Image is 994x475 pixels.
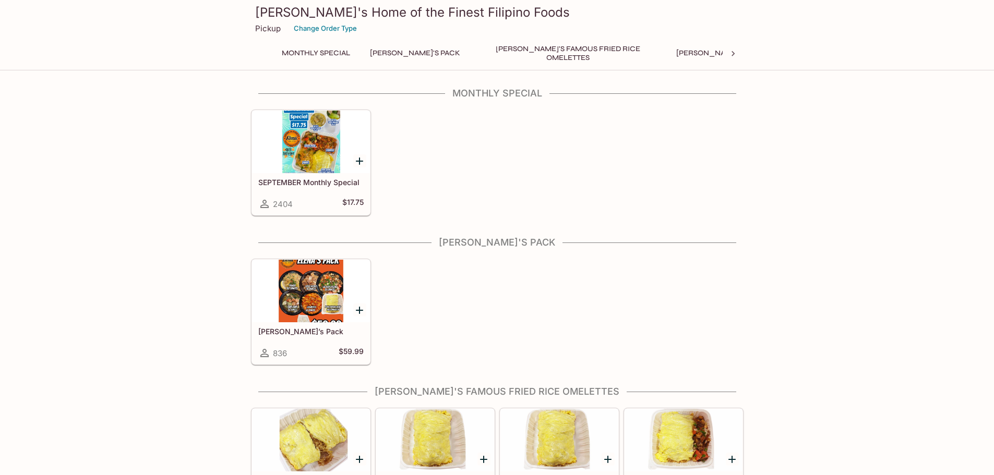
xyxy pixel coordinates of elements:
[339,347,364,359] h5: $59.99
[376,409,494,471] div: Regular Fried Rice Omelette
[273,199,293,209] span: 2404
[625,409,742,471] div: Lechon Special Fried Rice Omelette
[342,198,364,210] h5: $17.75
[500,409,618,471] div: Sweet Longanisa “Odeng” Omelette
[726,453,739,466] button: Add Lechon Special Fried Rice Omelette
[602,453,615,466] button: Add Sweet Longanisa “Odeng” Omelette
[353,303,366,316] button: Add Elena’s Pack
[289,20,362,36] button: Change Order Type
[364,46,466,60] button: [PERSON_NAME]'s Pack
[255,4,739,20] h3: [PERSON_NAME]'s Home of the Finest Filipino Foods
[255,23,281,33] p: Pickup
[251,386,744,397] h4: [PERSON_NAME]'s Famous Fried Rice Omelettes
[252,409,370,471] div: Pork Adobo Fried Rice Omelette
[258,178,364,187] h5: SEPTEMBER Monthly Special
[252,111,370,173] div: SEPTEMBER Monthly Special
[252,259,370,364] a: [PERSON_NAME]’s Pack836$59.99
[252,260,370,322] div: Elena’s Pack
[258,327,364,336] h5: [PERSON_NAME]’s Pack
[276,46,356,60] button: Monthly Special
[353,453,366,466] button: Add Pork Adobo Fried Rice Omelette
[273,348,287,358] span: 836
[252,110,370,215] a: SEPTEMBER Monthly Special2404$17.75
[251,237,744,248] h4: [PERSON_NAME]'s Pack
[670,46,804,60] button: [PERSON_NAME]'s Mixed Plates
[474,46,662,60] button: [PERSON_NAME]'s Famous Fried Rice Omelettes
[353,154,366,167] button: Add SEPTEMBER Monthly Special
[477,453,490,466] button: Add Regular Fried Rice Omelette
[251,88,744,99] h4: Monthly Special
